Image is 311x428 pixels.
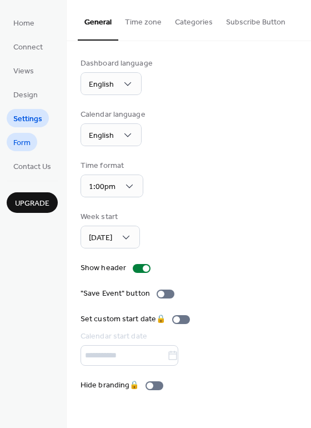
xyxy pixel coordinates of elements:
[89,180,116,195] span: 1:00pm
[7,192,58,213] button: Upgrade
[13,18,34,29] span: Home
[7,13,41,32] a: Home
[89,77,114,92] span: English
[81,211,138,223] div: Week start
[89,128,114,143] span: English
[13,42,43,53] span: Connect
[13,89,38,101] span: Design
[81,262,126,274] div: Show header
[13,161,51,173] span: Contact Us
[13,66,34,77] span: Views
[81,160,141,172] div: Time format
[81,288,150,300] div: "Save Event" button
[7,61,41,79] a: Views
[81,58,153,69] div: Dashboard language
[7,37,49,56] a: Connect
[7,157,58,175] a: Contact Us
[7,133,37,151] a: Form
[15,198,49,210] span: Upgrade
[89,231,112,246] span: [DATE]
[7,85,44,103] a: Design
[13,137,31,149] span: Form
[7,109,49,127] a: Settings
[81,109,146,121] div: Calendar language
[13,113,42,125] span: Settings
